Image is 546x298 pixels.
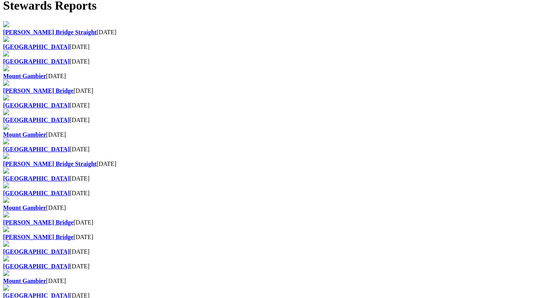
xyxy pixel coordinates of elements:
div: [DATE] [3,190,543,197]
div: [DATE] [3,248,543,255]
div: [DATE] [3,73,543,80]
div: [DATE] [3,234,543,241]
img: file-red.svg [3,167,9,174]
a: [GEOGRAPHIC_DATA] [3,190,70,196]
div: [DATE] [3,58,543,65]
div: [DATE] [3,278,543,285]
img: file-red.svg [3,182,9,188]
img: file-red.svg [3,36,9,42]
a: Mount Gambier [3,204,46,211]
a: [GEOGRAPHIC_DATA] [3,175,70,182]
img: file-red.svg [3,226,9,232]
img: file-red.svg [3,138,9,144]
a: [GEOGRAPHIC_DATA] [3,58,70,65]
img: file-red.svg [3,80,9,86]
a: Mount Gambier [3,278,46,284]
img: file-red.svg [3,94,9,100]
a: Mount Gambier [3,131,46,138]
img: file-red.svg [3,124,9,130]
div: [DATE] [3,204,543,211]
a: [PERSON_NAME] Bridge Straight [3,161,97,167]
div: [DATE] [3,219,543,226]
img: file-red.svg [3,197,9,203]
a: [GEOGRAPHIC_DATA] [3,117,70,123]
img: file-red.svg [3,21,9,27]
div: [DATE] [3,161,543,167]
img: file-red.svg [3,50,9,57]
a: [GEOGRAPHIC_DATA] [3,248,70,255]
img: file-red.svg [3,153,9,159]
div: [DATE] [3,117,543,124]
img: file-red.svg [3,65,9,71]
div: [DATE] [3,44,543,50]
a: [GEOGRAPHIC_DATA] [3,44,70,50]
div: [DATE] [3,87,543,94]
a: [GEOGRAPHIC_DATA] [3,146,70,152]
img: file-red.svg [3,109,9,115]
a: Mount Gambier [3,73,46,79]
img: file-red.svg [3,211,9,218]
a: [GEOGRAPHIC_DATA] [3,263,70,270]
div: [DATE] [3,29,543,36]
a: [PERSON_NAME] Bridge [3,234,74,240]
img: file-red.svg [3,270,9,276]
img: file-red.svg [3,241,9,247]
a: [PERSON_NAME] Bridge [3,219,74,226]
div: [DATE] [3,146,543,153]
div: [DATE] [3,263,543,270]
div: [DATE] [3,102,543,109]
a: [GEOGRAPHIC_DATA] [3,102,70,109]
a: [PERSON_NAME] Bridge [3,87,74,94]
img: file-red.svg [3,255,9,261]
div: [DATE] [3,131,543,138]
div: [DATE] [3,175,543,182]
a: [PERSON_NAME] Bridge Straight [3,29,97,35]
img: file-red.svg [3,285,9,291]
